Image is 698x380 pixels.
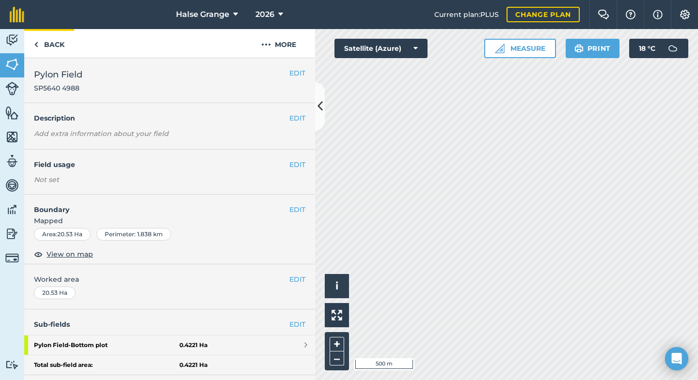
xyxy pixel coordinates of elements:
h4: Sub-fields [24,319,315,330]
strong: 0.4221 Ha [179,341,207,349]
button: – [330,351,344,365]
div: Not set [34,175,305,184]
span: 18 ° C [639,39,655,58]
button: EDIT [289,68,305,78]
button: + [330,337,344,351]
button: EDIT [289,113,305,123]
a: Change plan [507,7,580,22]
strong: Pylon Field - Bottom plot [34,335,179,355]
button: EDIT [289,204,305,215]
img: fieldmargin Logo [10,7,24,22]
img: svg+xml;base64,PHN2ZyB4bWxucz0iaHR0cDovL3d3dy53My5vcmcvMjAwMC9zdmciIHdpZHRoPSIyMCIgaGVpZ2h0PSIyNC... [261,39,271,50]
button: Measure [484,39,556,58]
span: i [335,280,338,292]
img: svg+xml;base64,PD94bWwgdmVyc2lvbj0iMS4wIiBlbmNvZGluZz0idXRmLTgiPz4KPCEtLSBHZW5lcmF0b3I6IEFkb2JlIE... [5,154,19,168]
span: Pylon Field [34,68,82,81]
img: svg+xml;base64,PD94bWwgdmVyc2lvbj0iMS4wIiBlbmNvZGluZz0idXRmLTgiPz4KPCEtLSBHZW5lcmF0b3I6IEFkb2JlIE... [5,202,19,217]
span: Halse Grange [176,9,229,20]
a: Back [24,29,74,58]
img: svg+xml;base64,PD94bWwgdmVyc2lvbj0iMS4wIiBlbmNvZGluZz0idXRmLTgiPz4KPCEtLSBHZW5lcmF0b3I6IEFkb2JlIE... [5,227,19,241]
img: svg+xml;base64,PD94bWwgdmVyc2lvbj0iMS4wIiBlbmNvZGluZz0idXRmLTgiPz4KPCEtLSBHZW5lcmF0b3I6IEFkb2JlIE... [5,33,19,47]
div: Open Intercom Messenger [665,347,688,370]
button: More [242,29,315,58]
a: Pylon Field-Bottom plot0.4221 Ha [24,335,315,355]
a: EDIT [289,319,305,330]
h4: Description [34,113,305,123]
button: i [325,274,349,298]
strong: 0.4221 Ha [179,361,207,369]
span: Worked area [34,274,305,285]
h4: Boundary [24,195,289,215]
span: Current plan : PLUS [434,9,499,20]
em: Add extra information about your field [34,129,169,138]
img: A question mark icon [625,10,636,19]
img: svg+xml;base64,PD94bWwgdmVyc2lvbj0iMS4wIiBlbmNvZGluZz0idXRmLTgiPz4KPCEtLSBHZW5lcmF0b3I6IEFkb2JlIE... [663,39,682,58]
span: Mapped [24,215,315,226]
div: Perimeter : 1.838 km [96,228,171,241]
img: svg+xml;base64,PHN2ZyB4bWxucz0iaHR0cDovL3d3dy53My5vcmcvMjAwMC9zdmciIHdpZHRoPSIxOCIgaGVpZ2h0PSIyNC... [34,248,43,260]
div: 20.53 Ha [34,287,76,299]
img: Four arrows, one pointing top left, one top right, one bottom right and the last bottom left [332,310,342,320]
img: svg+xml;base64,PHN2ZyB4bWxucz0iaHR0cDovL3d3dy53My5vcmcvMjAwMC9zdmciIHdpZHRoPSI1NiIgaGVpZ2h0PSI2MC... [5,130,19,144]
button: View on map [34,248,93,260]
span: View on map [47,249,93,259]
img: svg+xml;base64,PHN2ZyB4bWxucz0iaHR0cDovL3d3dy53My5vcmcvMjAwMC9zdmciIHdpZHRoPSI1NiIgaGVpZ2h0PSI2MC... [5,106,19,120]
img: svg+xml;base64,PHN2ZyB4bWxucz0iaHR0cDovL3d3dy53My5vcmcvMjAwMC9zdmciIHdpZHRoPSIxOSIgaGVpZ2h0PSIyNC... [574,43,584,54]
button: Satellite (Azure) [334,39,428,58]
button: EDIT [289,159,305,170]
img: svg+xml;base64,PD94bWwgdmVyc2lvbj0iMS4wIiBlbmNvZGluZz0idXRmLTgiPz4KPCEtLSBHZW5lcmF0b3I6IEFkb2JlIE... [5,82,19,95]
button: 18 °C [629,39,688,58]
button: EDIT [289,274,305,285]
img: svg+xml;base64,PHN2ZyB4bWxucz0iaHR0cDovL3d3dy53My5vcmcvMjAwMC9zdmciIHdpZHRoPSI5IiBoZWlnaHQ9IjI0Ii... [34,39,38,50]
span: SP5640 4988 [34,83,82,93]
img: svg+xml;base64,PD94bWwgdmVyc2lvbj0iMS4wIiBlbmNvZGluZz0idXRmLTgiPz4KPCEtLSBHZW5lcmF0b3I6IEFkb2JlIE... [5,360,19,369]
img: svg+xml;base64,PD94bWwgdmVyc2lvbj0iMS4wIiBlbmNvZGluZz0idXRmLTgiPz4KPCEtLSBHZW5lcmF0b3I6IEFkb2JlIE... [5,251,19,265]
img: svg+xml;base64,PD94bWwgdmVyc2lvbj0iMS4wIiBlbmNvZGluZz0idXRmLTgiPz4KPCEtLSBHZW5lcmF0b3I6IEFkb2JlIE... [5,178,19,193]
img: Two speech bubbles overlapping with the left bubble in the forefront [598,10,609,19]
img: svg+xml;base64,PHN2ZyB4bWxucz0iaHR0cDovL3d3dy53My5vcmcvMjAwMC9zdmciIHdpZHRoPSI1NiIgaGVpZ2h0PSI2MC... [5,57,19,72]
span: 2026 [255,9,274,20]
div: Area : 20.53 Ha [34,228,91,241]
img: svg+xml;base64,PHN2ZyB4bWxucz0iaHR0cDovL3d3dy53My5vcmcvMjAwMC9zdmciIHdpZHRoPSIxNyIgaGVpZ2h0PSIxNy... [653,9,663,20]
h4: Field usage [34,159,289,170]
img: A cog icon [679,10,691,19]
button: Print [566,39,620,58]
img: Ruler icon [495,44,505,53]
strong: Total sub-field area: [34,361,179,369]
